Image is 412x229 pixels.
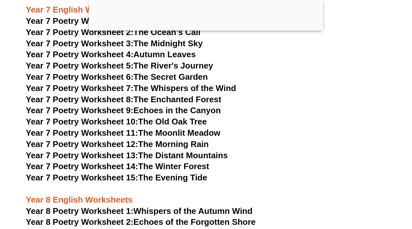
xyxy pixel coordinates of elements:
span: Year 7 Poetry Worksheet 12: [26,139,138,149]
span: Year 8 Poetry Worksheet 2: [26,217,134,227]
span: Year 7 Poetry Worksheet 1: [26,16,134,26]
a: Year 7 Poetry Worksheet 9:Echoes in the Canyon [26,105,221,115]
span: Year 7 Poetry Worksheet 8: [26,95,134,104]
a: Year 7 Poetry Worksheet 4:Autumn Leaves [26,50,196,59]
a: Year 7 Poetry Worksheet 8:The Enchanted Forest [26,95,221,104]
a: Year 7 Poetry Worksheet 15:The Evening Tide [26,173,207,182]
span: Year 7 Poetry Worksheet 2: [26,27,134,37]
span: Year 7 Poetry Worksheet 15: [26,173,138,182]
a: Year 8 Poetry Worksheet 2:Echoes of the Forgotten Shore [26,217,256,227]
span: Year 7 Poetry Worksheet 11: [26,128,138,138]
span: Year 7 Poetry Worksheet 14: [26,161,138,171]
span: Year 7 Poetry Worksheet 5: [26,61,134,70]
span: Year 7 Poetry Worksheet 10: [26,117,138,126]
span: Year 7 Poetry Worksheet 13: [26,151,138,160]
span: Year 7 Poetry Worksheet 3: [26,39,134,48]
a: Year 7 Poetry Worksheet 5:The River's Journey [26,61,213,70]
span: Year 7 Poetry Worksheet 7: [26,83,134,93]
a: Year 7 Poetry Worksheet 6:The Secret Garden [26,72,208,82]
a: Year 7 Poetry Worksheet 2:The Ocean's Call [26,27,201,37]
iframe: Chat Widget [302,156,412,229]
span: Year 7 Poetry Worksheet 9: [26,105,134,115]
a: Year 7 Poetry Worksheet 12:The Morning Rain [26,139,209,149]
span: Year 7 Poetry Worksheet 6: [26,72,134,82]
a: Year 7 Poetry Worksheet 11:The Moonlit Meadow [26,128,220,138]
h3: Year 8 English Worksheets [26,184,386,206]
a: Year 7 Poetry Worksheet 14:The Winter Forest [26,161,209,171]
a: Year 7 Poetry Worksheet 13:The Distant Mountains [26,151,228,160]
a: Year 7 Poetry Worksheet 7:The Whispers of the Wind [26,83,236,93]
a: Year 8 Poetry Worksheet 1:Whispers of the Autumn Wind [26,206,252,216]
a: Year 7 Poetry Worksheet 3:The Midnight Sky [26,39,203,48]
span: Year 8 Poetry Worksheet 1: [26,206,134,216]
a: Year 7 Poetry Worksheet 10:The Old Oak Tree [26,117,207,126]
span: Year 7 Poetry Worksheet 4: [26,50,134,59]
a: Year 7 Poetry Worksheet 1:The Whispering Forest [26,16,224,26]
